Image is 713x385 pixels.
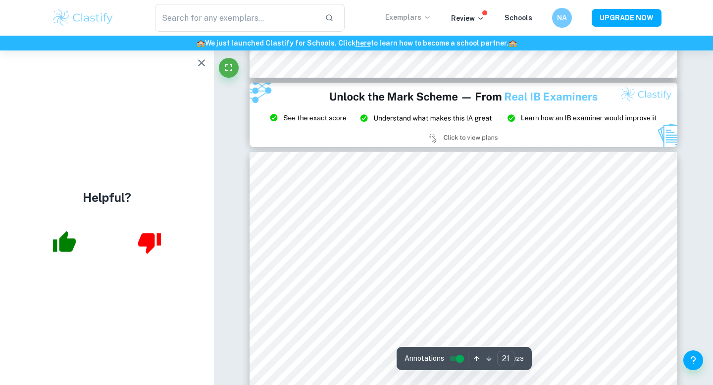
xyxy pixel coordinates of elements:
p: Exemplars [385,12,431,23]
span: / 23 [514,354,524,363]
input: Search for any exemplars... [155,4,317,32]
h6: NA [557,12,568,23]
button: Help and Feedback [683,350,703,370]
button: UPGRADE NOW [592,9,662,27]
button: NA [552,8,572,28]
span: 🏫 [509,39,517,47]
span: Annotations [405,353,444,364]
button: Fullscreen [219,58,239,78]
a: Schools [505,14,532,22]
span: 🏫 [197,39,205,47]
p: Review [451,13,485,24]
h4: Helpful? [83,189,131,206]
img: Ad [250,83,677,147]
a: here [356,39,371,47]
img: Clastify logo [51,8,114,28]
h6: We just launched Clastify for Schools. Click to learn how to become a school partner. [2,38,711,48]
